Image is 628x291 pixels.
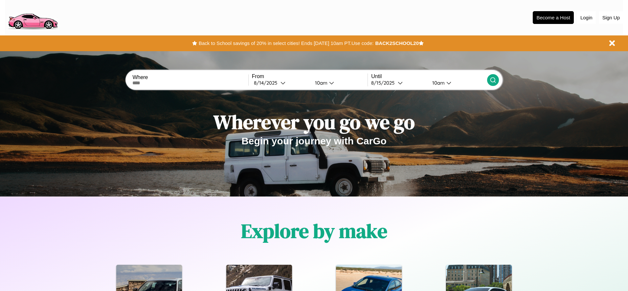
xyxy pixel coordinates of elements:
img: logo [5,3,60,31]
div: 8 / 15 / 2025 [371,80,398,86]
button: Login [577,11,596,24]
label: Until [371,73,487,79]
div: 10am [312,80,329,86]
button: 10am [427,79,487,86]
button: 8/14/2025 [252,79,310,86]
h1: Explore by make [241,218,387,244]
button: 10am [310,79,368,86]
div: 8 / 14 / 2025 [254,80,280,86]
label: From [252,73,368,79]
div: 10am [429,80,446,86]
label: Where [132,74,248,80]
button: Sign Up [599,11,623,24]
b: BACK2SCHOOL20 [375,40,419,46]
button: Become a Host [533,11,574,24]
button: Back to School savings of 20% in select cities! Ends [DATE] 10am PT.Use code: [197,39,375,48]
